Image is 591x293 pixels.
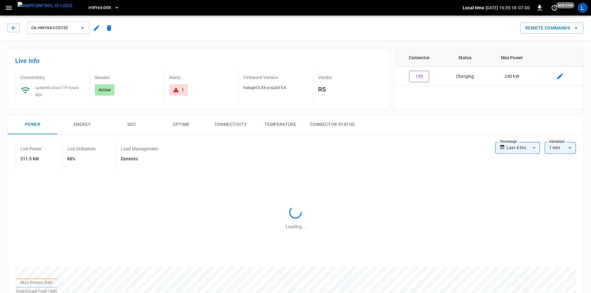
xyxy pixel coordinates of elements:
[549,3,559,13] button: set refresh interval
[20,146,42,152] p: Live Power
[487,48,537,67] th: Max Power
[67,156,96,162] h6: 88%
[443,67,487,86] td: Charging
[443,48,487,67] th: Status
[156,115,206,135] button: Uptime
[318,84,382,94] h6: RS
[18,2,72,10] img: ampcontrol.io logo
[545,142,576,154] div: 1 min
[89,4,111,11] span: HWY65-DER
[500,139,517,144] label: Time Range
[182,87,184,93] div: 1
[86,2,121,14] button: HWY65-DER
[243,74,308,81] p: Firmware Version
[395,48,583,86] table: connector table
[506,142,540,154] div: Last 4 hrs
[578,3,588,13] div: profile-icon
[20,156,42,162] h6: 211.5 kW
[549,139,565,144] label: Resolution
[57,115,107,135] button: Energy
[243,86,286,90] span: hxAppV3.53-ccsLibV3.4
[15,56,382,66] h6: Live Info
[95,74,159,81] p: Session
[35,86,79,97] span: updated about 19 hours ago
[121,156,158,162] h6: Dynamic
[463,5,484,11] p: Local time
[31,24,77,32] span: ca-hwy65-ccs125
[206,115,256,135] button: Connectivity
[318,74,382,81] p: Vendor
[487,67,537,86] td: 240 kW
[67,146,96,152] p: Live Utilization
[556,2,575,8] span: just now
[256,115,305,135] button: Temperature
[520,22,584,34] div: remote commands options
[520,22,584,34] button: Remote Commands
[305,115,359,135] button: Connector Status
[169,74,233,81] p: Alerts
[395,48,443,67] th: Connector
[121,146,158,152] p: Load Management
[485,5,530,11] p: [DATE] 16:35:18 -07:00
[98,87,111,93] p: Active
[107,115,156,135] button: SOC
[27,22,89,34] button: ca-hwy65-ccs125
[20,74,85,81] p: Connectivity
[8,115,57,135] button: Power
[286,224,305,229] span: Loading...
[409,71,429,82] button: 125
